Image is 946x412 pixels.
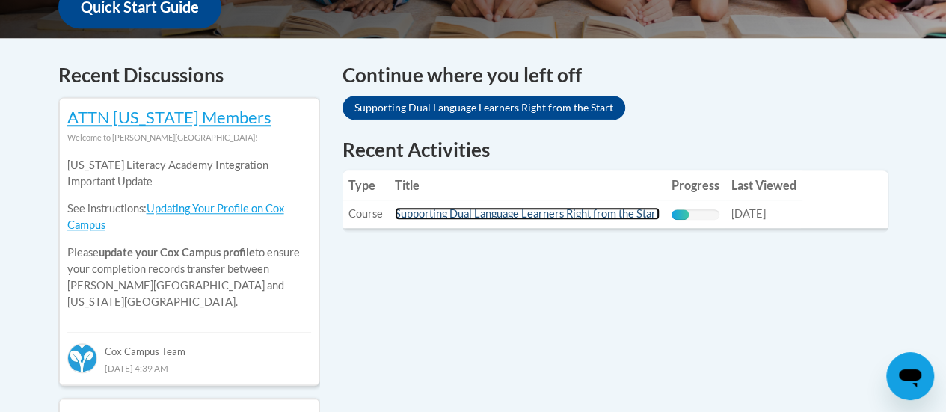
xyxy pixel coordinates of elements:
h4: Recent Discussions [58,61,320,90]
a: Supporting Dual Language Learners Right from the Start [343,96,625,120]
div: Please to ensure your completion records transfer between [PERSON_NAME][GEOGRAPHIC_DATA] and [US_... [67,146,311,322]
div: Cox Campus Team [67,332,311,359]
th: Type [343,170,389,200]
p: See instructions: [67,200,311,233]
th: Progress [666,170,725,200]
img: Cox Campus Team [67,343,97,373]
h1: Recent Activities [343,136,888,163]
th: Last Viewed [725,170,802,200]
p: [US_STATE] Literacy Academy Integration Important Update [67,157,311,190]
iframe: Button to launch messaging window [886,352,934,400]
th: Title [389,170,666,200]
h4: Continue where you left off [343,61,888,90]
div: Welcome to [PERSON_NAME][GEOGRAPHIC_DATA]! [67,129,311,146]
a: ATTN [US_STATE] Members [67,107,271,127]
span: [DATE] [731,207,766,220]
a: Updating Your Profile on Cox Campus [67,202,284,231]
div: Progress, % [672,209,689,220]
a: Supporting Dual Language Learners Right from the Start [395,207,660,220]
b: update your Cox Campus profile [99,246,255,259]
div: [DATE] 4:39 AM [67,360,311,376]
span: Course [348,207,383,220]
